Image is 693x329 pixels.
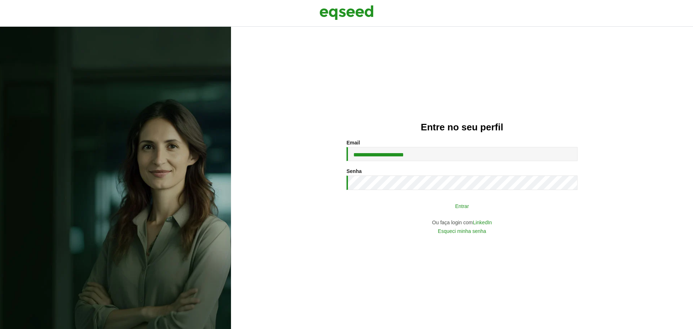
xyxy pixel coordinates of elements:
a: Esqueci minha senha [438,229,486,234]
a: LinkedIn [473,220,492,225]
button: Entrar [368,199,556,213]
h2: Entre no seu perfil [245,122,679,133]
div: Ou faça login com [346,220,577,225]
label: Senha [346,169,362,174]
img: EqSeed Logo [319,4,374,22]
label: Email [346,140,360,145]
